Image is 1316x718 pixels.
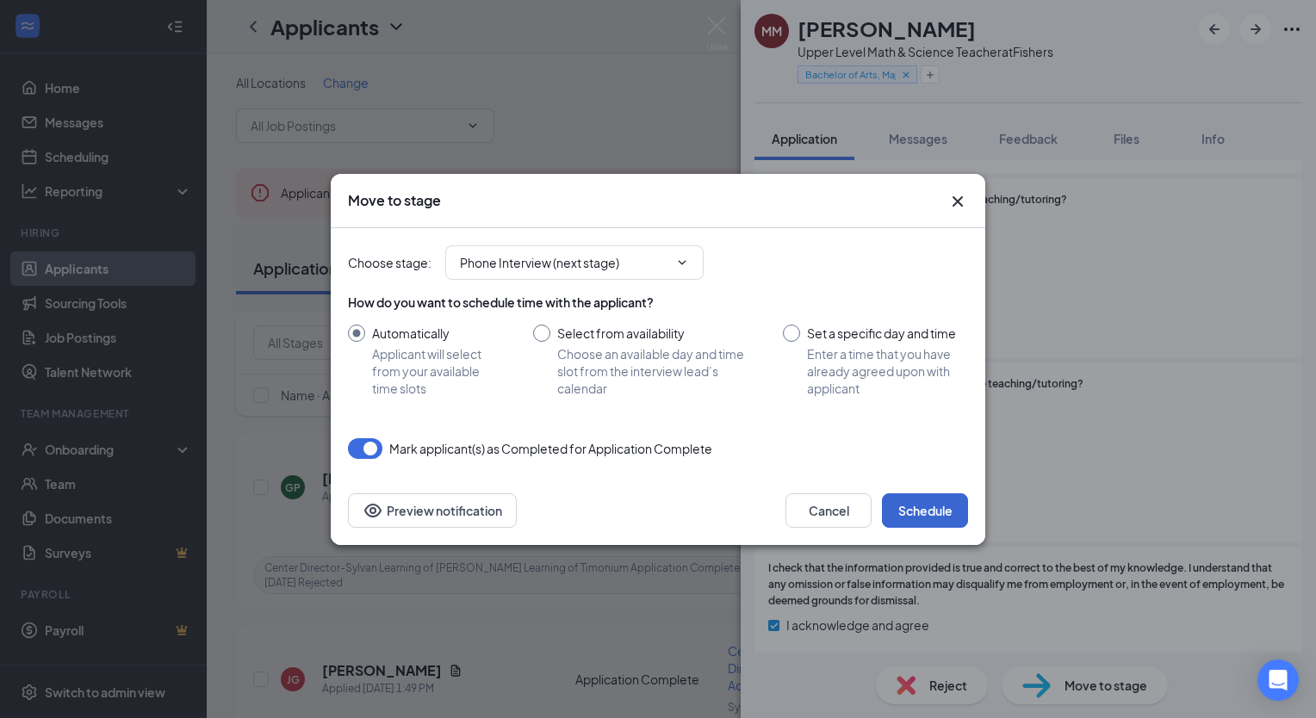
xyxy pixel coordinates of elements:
button: Preview notificationEye [348,493,517,528]
span: Choose stage : [348,253,431,272]
span: Mark applicant(s) as Completed for Application Complete [389,438,712,459]
svg: ChevronDown [675,256,689,269]
svg: Eye [363,500,383,521]
h3: Move to stage [348,191,441,210]
svg: Cross [947,191,968,212]
div: Open Intercom Messenger [1257,659,1299,701]
button: Cancel [785,493,872,528]
div: How do you want to schedule time with the applicant? [348,294,968,311]
button: Schedule [882,493,968,528]
button: Close [947,191,968,212]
